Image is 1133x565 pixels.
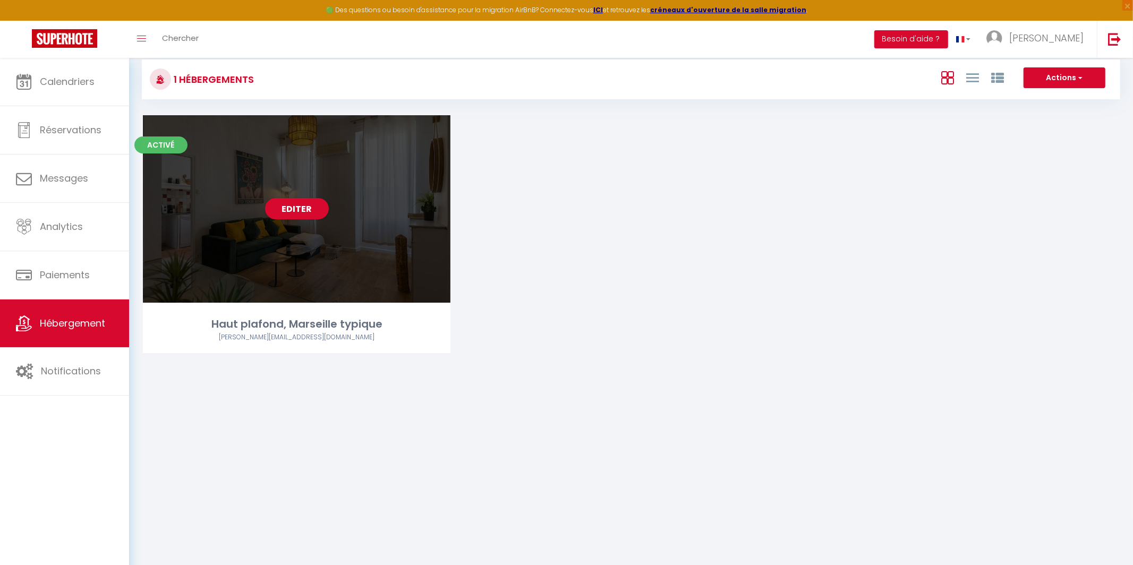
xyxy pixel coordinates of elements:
[966,69,979,86] a: Vue en Liste
[143,332,450,343] div: Airbnb
[40,268,90,281] span: Paiements
[143,316,450,332] div: Haut plafond, Marseille typique
[40,75,95,88] span: Calendriers
[154,21,207,58] a: Chercher
[8,4,40,36] button: Ouvrir le widget de chat LiveChat
[40,220,83,233] span: Analytics
[1009,31,1084,45] span: [PERSON_NAME]
[41,364,101,378] span: Notifications
[40,316,105,330] span: Hébergement
[986,30,1002,46] img: ...
[1024,67,1105,89] button: Actions
[978,21,1097,58] a: ... [PERSON_NAME]
[134,136,188,153] span: Activé
[650,5,806,14] a: créneaux d'ouverture de la salle migration
[32,29,97,48] img: Super Booking
[941,69,954,86] a: Vue en Box
[991,69,1004,86] a: Vue par Groupe
[593,5,603,14] a: ICI
[40,123,101,136] span: Réservations
[874,30,948,48] button: Besoin d'aide ?
[171,67,254,91] h3: 1 Hébergements
[162,32,199,44] span: Chercher
[1108,32,1121,46] img: logout
[265,198,329,219] a: Editer
[40,172,88,185] span: Messages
